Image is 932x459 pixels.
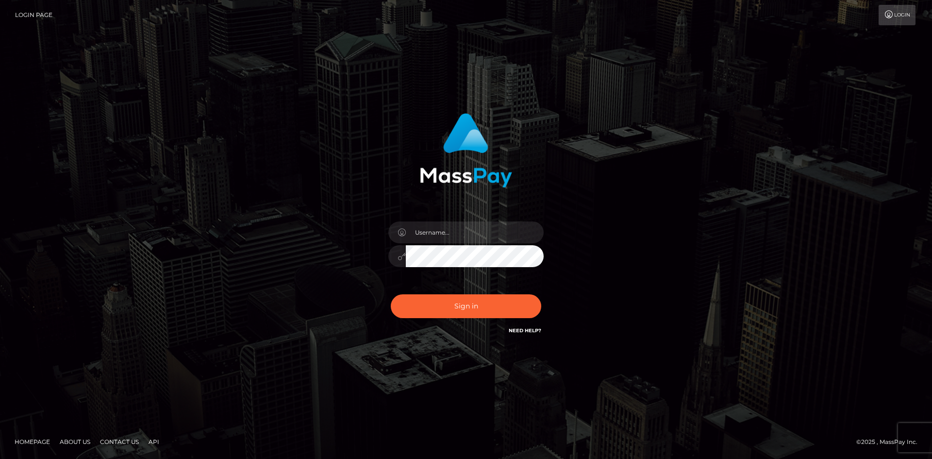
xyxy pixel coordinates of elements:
img: MassPay Login [420,113,512,187]
a: API [145,434,163,449]
a: Login [879,5,915,25]
a: Login Page [15,5,52,25]
button: Sign in [391,294,541,318]
input: Username... [406,221,544,243]
a: About Us [56,434,94,449]
a: Need Help? [509,327,541,334]
a: Homepage [11,434,54,449]
a: Contact Us [96,434,143,449]
div: © 2025 , MassPay Inc. [856,437,925,447]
